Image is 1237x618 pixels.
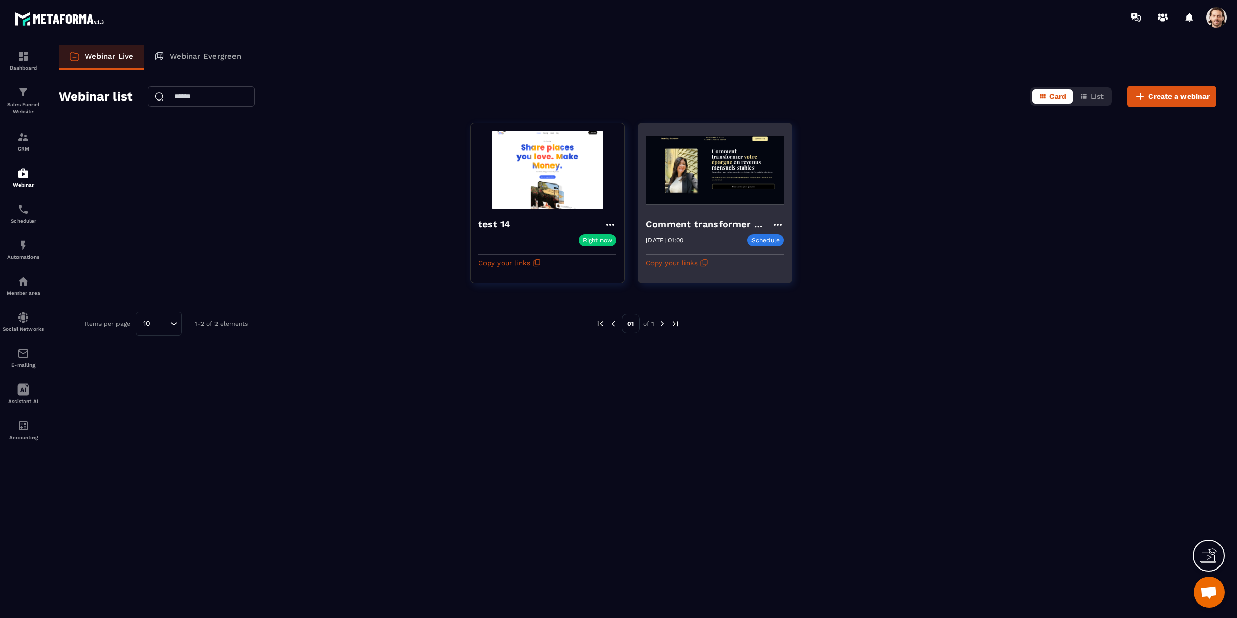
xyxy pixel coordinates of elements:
[646,217,772,231] h4: Comment transformer votre épargne en un revenus mensuels stables
[59,86,132,107] h2: Webinar list
[747,234,784,246] p: Schedule
[140,318,154,329] span: 10
[478,255,541,271] button: Copy your links
[3,146,44,152] p: CRM
[3,304,44,340] a: social-networksocial-networkSocial Networks
[1049,92,1066,101] span: Card
[3,290,44,296] p: Member area
[17,347,29,360] img: email
[671,319,680,328] img: next
[478,217,515,231] h4: test 14
[17,275,29,288] img: automations
[3,65,44,71] p: Dashboard
[3,78,44,123] a: formationformationSales Funnel Website
[3,159,44,195] a: automationsautomationsWebinar
[3,398,44,404] p: Assistant AI
[85,320,130,327] p: Items per page
[478,131,616,209] img: webinar-background
[583,237,612,244] p: Right now
[3,182,44,188] p: Webinar
[3,340,44,376] a: emailemailE-mailing
[3,326,44,332] p: Social Networks
[17,50,29,62] img: formation
[17,86,29,98] img: formation
[609,319,618,328] img: prev
[3,435,44,440] p: Accounting
[3,268,44,304] a: automationsautomationsMember area
[3,376,44,412] a: Assistant AI
[3,195,44,231] a: schedulerschedulerScheduler
[3,362,44,368] p: E-mailing
[3,254,44,260] p: Automations
[17,239,29,252] img: automations
[646,255,708,271] button: Copy your links
[3,218,44,224] p: Scheduler
[643,320,654,328] p: of 1
[136,312,182,336] div: Search for option
[1032,89,1073,104] button: Card
[85,52,133,61] p: Webinar Live
[1194,577,1225,608] div: Open chat
[1127,86,1216,107] button: Create a webinar
[3,101,44,115] p: Sales Funnel Website
[646,131,784,209] img: webinar-background
[3,412,44,448] a: accountantaccountantAccounting
[658,319,667,328] img: next
[170,52,241,61] p: Webinar Evergreen
[622,314,640,333] p: 01
[17,311,29,324] img: social-network
[17,131,29,143] img: formation
[17,420,29,432] img: accountant
[59,45,144,70] a: Webinar Live
[3,231,44,268] a: automationsautomationsAutomations
[17,203,29,215] img: scheduler
[646,237,683,244] p: [DATE] 01:00
[17,167,29,179] img: automations
[1148,91,1210,102] span: Create a webinar
[195,320,248,327] p: 1-2 of 2 elements
[154,318,168,329] input: Search for option
[1074,89,1110,104] button: List
[1091,92,1104,101] span: List
[3,42,44,78] a: formationformationDashboard
[3,123,44,159] a: formationformationCRM
[596,319,605,328] img: prev
[14,9,107,28] img: logo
